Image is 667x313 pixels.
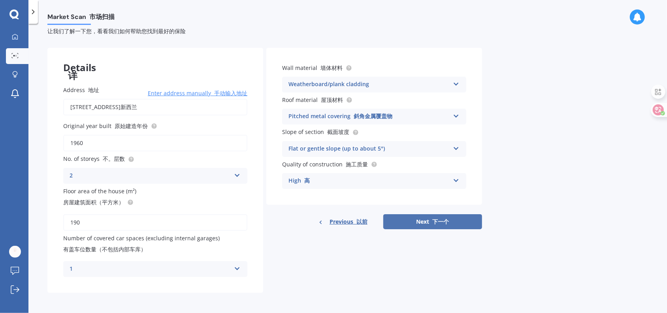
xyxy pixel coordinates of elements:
div: Flat or gentle slope (up to about 5°) [288,144,450,154]
span: Enter address manually [148,89,247,97]
font: 施工质量 [346,160,368,168]
div: 2 [70,171,231,181]
font: 不。层数 [103,155,125,163]
font: 手动输入地址 [214,89,247,97]
font: 详 [68,69,77,82]
span: Wall material [282,64,343,72]
div: Weatherboard/plank cladding [288,80,450,89]
font: 有盖车位数量（不包括内部车库） [63,245,146,253]
font: 市场扫描 [89,13,115,21]
span: Floor area of the house (m²) [63,187,136,206]
span: Original year built [63,122,148,130]
input: Enter year [63,135,247,151]
span: Quality of construction [282,160,368,168]
img: ALV-UjUCkIKf4if7cVFgyUByFX8CdI8OizAUVlawfSWUGHb0n97aTisLeHXMBeaWXvFR7dUi-JQ2bjn_EGzFq9PRArCY2Dy1D... [9,246,21,258]
span: Slope of section [282,128,349,136]
font: 高 [304,177,310,184]
span: Let's get to know you and see how we can help with finding you the best insurance [47,16,267,35]
font: 原始建造年份 [115,122,148,130]
font: 地址 [88,86,99,94]
font: 截面坡度 [327,128,349,136]
input: Enter address [63,99,247,115]
div: 1 [70,264,231,274]
font: 屋顶材料 [321,96,343,104]
div: Details [47,48,263,79]
span: Previous [330,216,367,228]
span: Address [63,86,99,94]
button: Next 下一个 [383,214,482,229]
font: 墙体材料 [320,64,343,72]
font: 让我们了解一下您，看看我们如何帮助您找到最好的保险 [47,27,186,35]
div: Pitched metal covering [288,112,450,121]
div: High [288,176,450,186]
span: Number of covered car spaces (excluding internal garages) [63,234,220,253]
span: Roof material [282,96,343,104]
font: 以前 [356,218,367,225]
span: No. of storeys [63,155,125,163]
font: 房屋建筑面积（平方米） [63,198,124,206]
font: 斜角金属覆盖物 [354,112,392,120]
font: 下一个 [433,218,449,225]
span: Market Scan [47,13,115,24]
input: Enter floor area [63,214,247,231]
